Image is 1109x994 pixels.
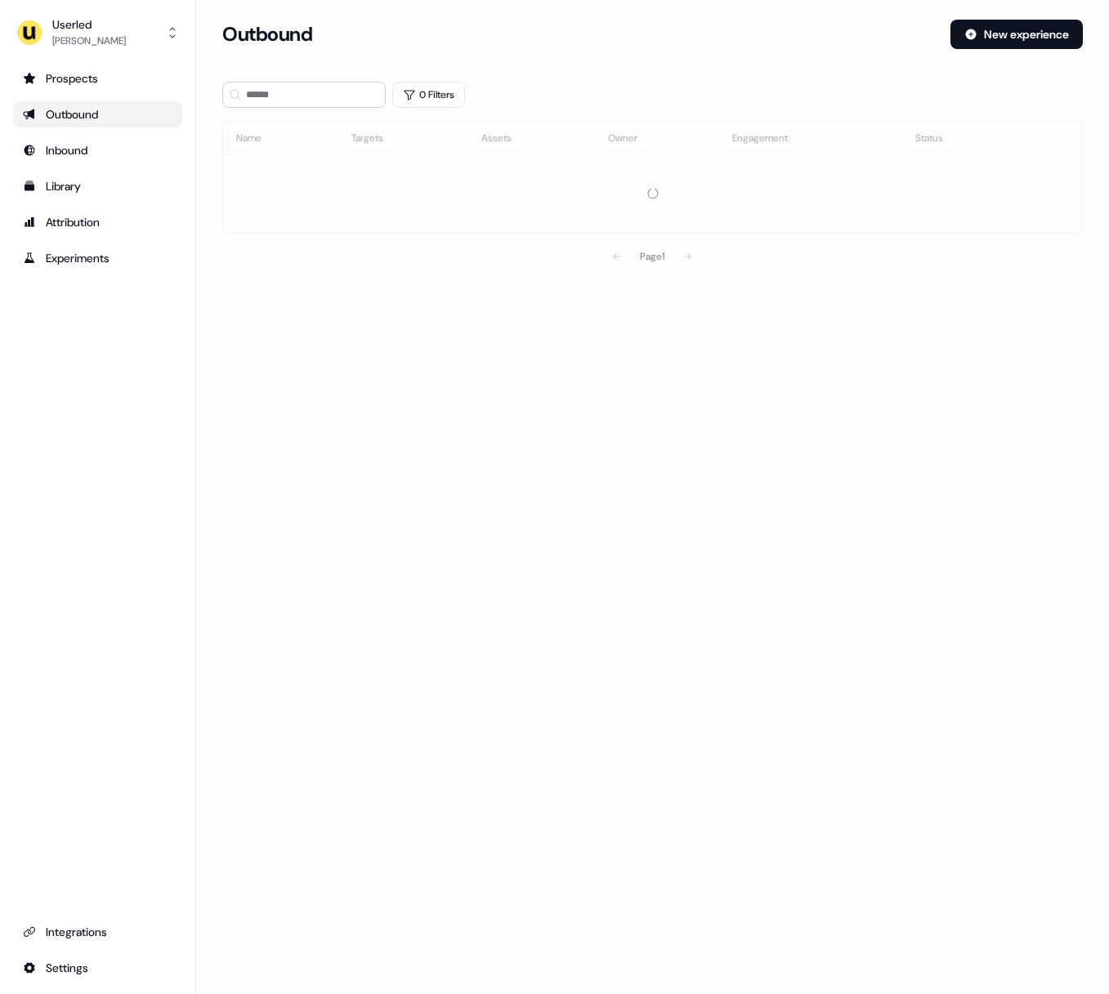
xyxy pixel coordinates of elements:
h3: Outbound [222,22,312,47]
div: Attribution [23,214,172,230]
a: Go to experiments [13,245,182,271]
div: Prospects [23,70,172,87]
div: Userled [52,16,126,33]
a: Go to integrations [13,955,182,981]
div: Library [23,178,172,194]
div: [PERSON_NAME] [52,33,126,49]
button: 0 Filters [392,82,465,108]
div: Integrations [23,924,172,940]
a: Go to outbound experience [13,101,182,127]
a: Go to prospects [13,65,182,91]
div: Outbound [23,106,172,123]
a: Go to templates [13,173,182,199]
div: Settings [23,960,172,976]
a: Go to Inbound [13,137,182,163]
a: Go to attribution [13,209,182,235]
a: Go to integrations [13,919,182,945]
button: Userled[PERSON_NAME] [13,13,182,52]
div: Inbound [23,142,172,158]
button: New experience [950,20,1083,49]
div: Experiments [23,250,172,266]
